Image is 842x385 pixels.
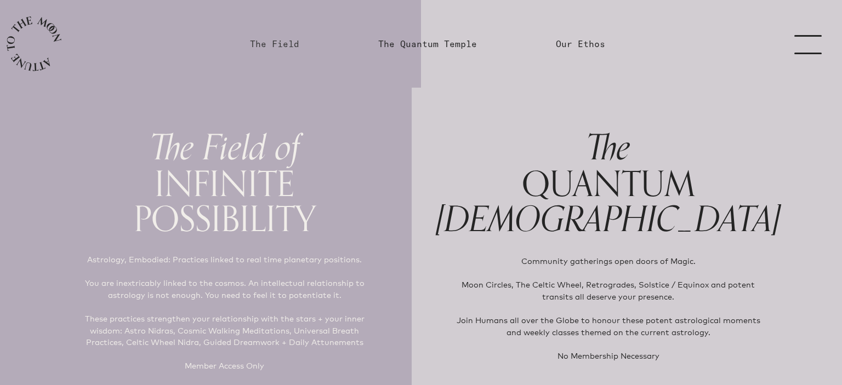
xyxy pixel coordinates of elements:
span: The Field of [150,119,299,177]
h1: QUANTUM [436,129,781,238]
span: The [586,119,630,177]
a: The Field [250,37,299,50]
h1: INFINITE POSSIBILITY [61,129,388,236]
a: Our Ethos [556,37,605,50]
span: [DEMOGRAPHIC_DATA] [436,191,781,249]
p: Astrology, Embodied: Practices linked to real time planetary positions. You are inextricably link... [79,254,370,372]
a: The Quantum Temple [378,37,477,50]
p: Community gatherings open doors of Magic. Moon Circles, The Celtic Wheel, Retrogrades, Solstice /... [453,255,763,361]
